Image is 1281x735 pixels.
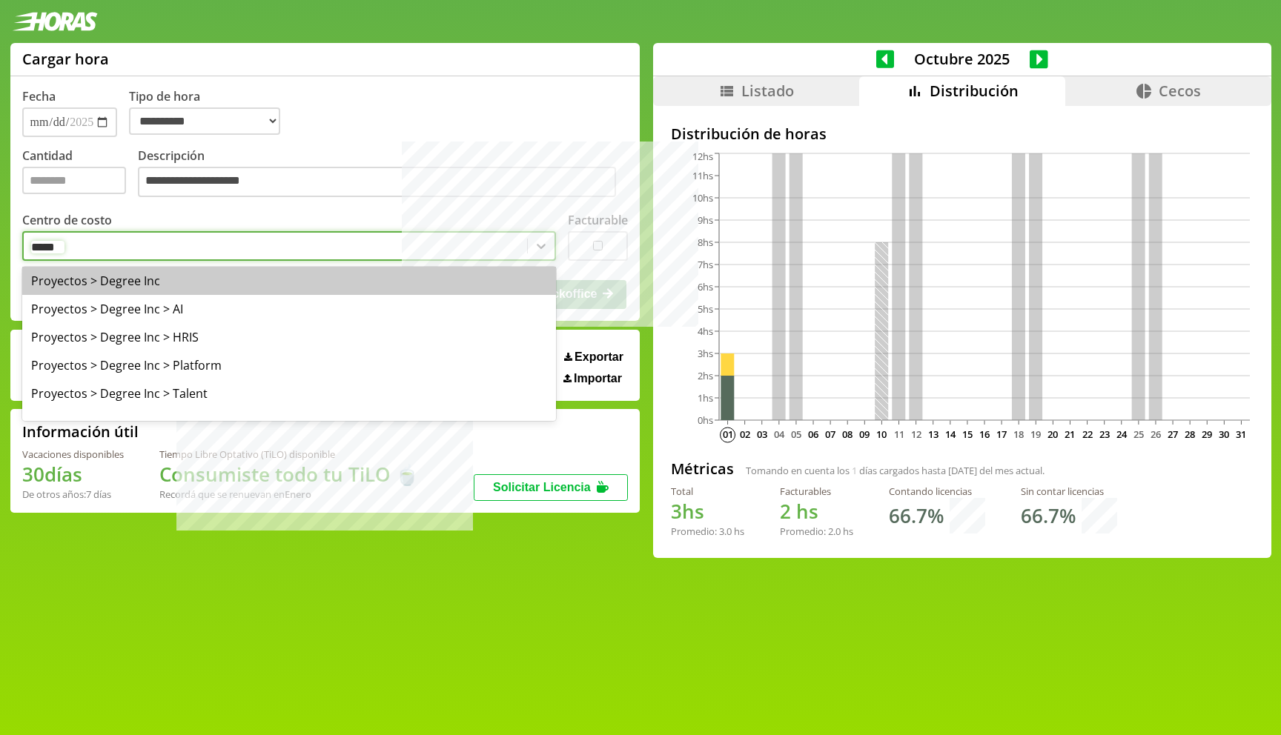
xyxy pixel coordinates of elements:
h1: 66.7 % [1021,502,1076,529]
h1: Consumiste todo tu TiLO 🍵 [159,461,419,488]
h1: 66.7 % [889,502,944,529]
tspan: 5hs [698,302,713,316]
div: Contando licencias [889,485,985,498]
tspan: 12hs [692,150,713,163]
img: logotipo [12,12,98,31]
div: Total [671,485,744,498]
div: Tiempo Libre Optativo (TiLO) disponible [159,448,419,461]
tspan: 1hs [698,391,713,405]
label: Descripción [138,147,628,202]
span: Importar [574,372,622,385]
text: 30 [1219,428,1229,441]
span: Tomando en cuenta los días cargados hasta [DATE] del mes actual. [746,464,1045,477]
text: 06 [808,428,818,441]
text: 16 [979,428,990,441]
text: 01 [722,428,732,441]
text: 14 [944,428,956,441]
span: Distribución [930,81,1019,101]
div: Proyectos > Degree Inc > AI [22,295,556,323]
text: 24 [1116,428,1127,441]
select: Tipo de hora [129,107,280,135]
text: 13 [927,428,938,441]
text: 19 [1030,428,1041,441]
h1: hs [671,498,744,525]
input: Cantidad [22,167,126,194]
tspan: 6hs [698,280,713,293]
text: 21 [1065,428,1075,441]
tspan: 2hs [698,369,713,382]
text: 31 [1236,428,1246,441]
tspan: 8hs [698,236,713,249]
button: Solicitar Licencia [474,474,628,501]
text: 11 [893,428,904,441]
label: Facturable [568,212,628,228]
span: 2 [780,498,791,525]
h2: Métricas [671,459,734,479]
label: Fecha [22,88,56,104]
tspan: 11hs [692,169,713,182]
text: 07 [825,428,835,441]
text: 04 [773,428,784,441]
span: Solicitar Licencia [493,481,591,493]
span: Octubre 2025 [894,49,1030,69]
text: 23 [1099,428,1109,441]
text: 15 [961,428,972,441]
div: Proyectos > Degree Inc > Platform [22,351,556,379]
text: 10 [876,428,887,441]
h2: Información útil [22,422,139,442]
div: Proyectos > Degree Inc > HRIS [22,323,556,351]
text: 09 [859,428,870,441]
label: Cantidad [22,147,138,202]
label: Tipo de hora [129,88,292,137]
text: 26 [1150,428,1160,441]
text: 22 [1082,428,1092,441]
span: 3.0 [719,525,732,538]
h2: Distribución de horas [671,124,1254,144]
span: Cecos [1159,81,1201,101]
text: 02 [739,428,749,441]
div: De otros años: 7 días [22,488,124,501]
span: Exportar [575,350,623,364]
div: Sin contar licencias [1021,485,1117,498]
span: 1 [852,464,857,477]
span: 2.0 [828,525,841,538]
tspan: 7hs [698,258,713,271]
div: Vacaciones disponibles [22,448,124,461]
div: Recordá que se renuevan en [159,488,419,501]
text: 25 [1133,428,1143,441]
textarea: Descripción [138,167,616,198]
div: Promedio: hs [780,525,853,538]
div: Promedio: hs [671,525,744,538]
b: Enero [285,488,311,501]
tspan: 9hs [698,213,713,227]
span: 3 [671,498,682,525]
text: 05 [790,428,801,441]
label: Centro de costo [22,212,112,228]
tspan: 0hs [698,413,713,427]
text: 18 [1013,428,1024,441]
h1: Cargar hora [22,49,109,69]
div: Facturables [780,485,853,498]
text: 12 [910,428,921,441]
text: 29 [1202,428,1212,441]
text: 08 [842,428,853,441]
h1: 30 días [22,461,124,488]
h1: hs [780,498,853,525]
span: Listado [741,81,794,101]
text: 20 [1047,428,1058,441]
text: 17 [996,428,1007,441]
tspan: 4hs [698,325,713,338]
button: Exportar [560,350,628,365]
tspan: 3hs [698,347,713,360]
text: 03 [756,428,767,441]
text: 28 [1185,428,1195,441]
tspan: 10hs [692,191,713,204]
div: Proyectos > Degree Inc [22,267,556,295]
text: 27 [1168,428,1178,441]
div: Proyectos > Degree Inc > Talent [22,379,556,408]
